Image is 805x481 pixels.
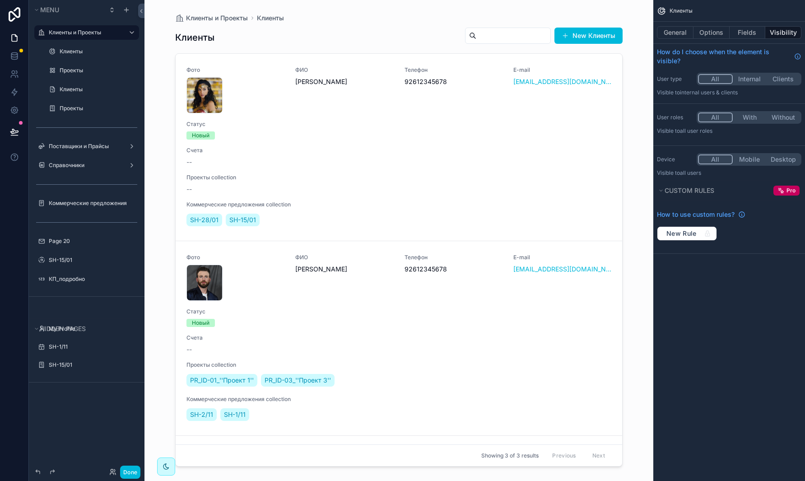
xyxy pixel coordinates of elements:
button: Custom rules [657,184,770,197]
button: Desktop [766,154,800,164]
label: My Profile [49,325,134,332]
label: Поставщики и Прайсы [49,143,121,150]
a: How to use custom rules? [657,210,745,219]
span: Pro [786,187,796,194]
button: Clients [766,74,800,84]
span: How to use custom rules? [657,210,735,219]
button: New Rule [657,226,717,241]
label: Проекты [60,67,134,74]
button: Menu [33,4,103,16]
button: Done [120,466,140,479]
span: all users [680,169,701,176]
button: Visibility [765,26,801,39]
button: General [657,26,693,39]
p: Visible to [657,127,801,135]
label: SH-15/01 [49,361,134,369]
label: Коммерческие предложения [49,200,134,207]
button: All [698,112,733,122]
label: SH-15/01 [49,257,134,264]
span: Internal users & clients [680,89,738,96]
label: Проекты [60,105,134,112]
span: Custom rules [665,187,714,194]
span: Showing 3 of 3 results [481,452,539,459]
span: Menu [40,6,59,14]
a: How do I choose when the element is visible? [657,47,801,65]
label: Клиенты [60,86,134,93]
label: Клиенты [60,48,134,55]
span: Клиенты [670,7,693,14]
label: Клиенты и Проекты [49,29,121,36]
button: Internal [733,74,767,84]
label: КП_подробно [49,276,134,283]
button: Options [693,26,730,39]
button: All [698,74,733,84]
label: User type [657,75,693,83]
span: New Rule [663,229,700,238]
button: Hidden pages [33,322,135,335]
span: All user roles [680,127,712,134]
label: Справочники [49,162,121,169]
button: Without [766,112,800,122]
label: SH-1/11 [49,343,134,350]
button: All [698,154,733,164]
label: Device [657,156,693,163]
button: Fields [730,26,766,39]
button: With [733,112,767,122]
button: Mobile [733,154,767,164]
p: Visible to [657,169,801,177]
label: User roles [657,114,693,121]
p: Visible to [657,89,801,96]
label: Page 20 [49,238,134,245]
span: How do I choose when the element is visible? [657,47,791,65]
